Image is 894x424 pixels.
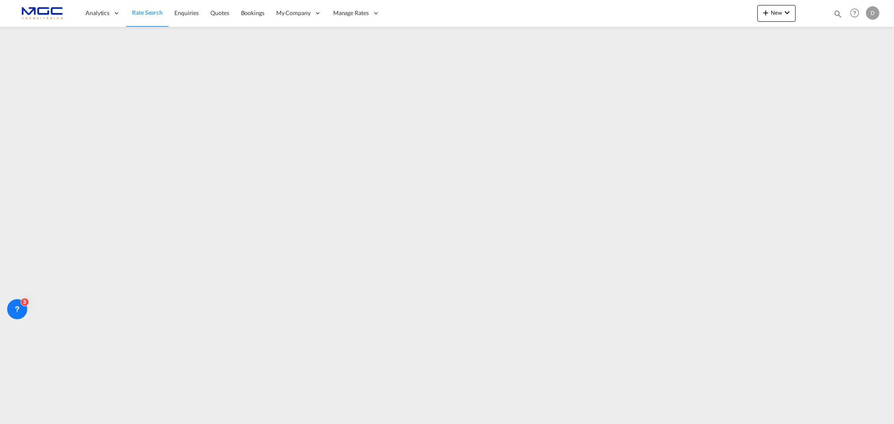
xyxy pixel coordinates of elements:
[833,9,842,18] md-icon: icon-magnify
[782,8,792,18] md-icon: icon-chevron-down
[276,9,311,17] span: My Company
[86,9,109,17] span: Analytics
[847,6,862,20] span: Help
[174,9,199,16] span: Enquiries
[833,9,842,22] div: icon-magnify
[761,8,771,18] md-icon: icon-plus 400-fg
[333,9,369,17] span: Manage Rates
[866,6,879,20] div: D
[210,9,229,16] span: Quotes
[761,9,792,16] span: New
[13,4,69,23] img: 92835000d1c111ee8b33af35afdd26c7.png
[847,6,866,21] div: Help
[132,9,163,16] span: Rate Search
[757,5,796,22] button: icon-plus 400-fgNewicon-chevron-down
[241,9,264,16] span: Bookings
